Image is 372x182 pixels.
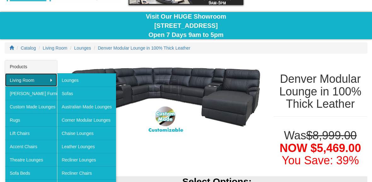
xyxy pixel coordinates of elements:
a: Recliner Lounges [57,153,116,166]
a: Denver Modular Lounge in 100% Thick Leather [98,45,190,51]
a: Sofas [57,87,116,100]
a: Sofa Beds [5,166,57,179]
a: Lounges [74,45,91,51]
a: Recliner Chairs [57,166,116,179]
font: You Save: 39% [282,154,359,167]
a: Corner Modular Lounges [57,113,116,126]
a: Theatre Lounges [5,153,57,166]
a: Australian Made Lounges [57,100,116,113]
del: $8,999.00 [306,129,357,142]
a: Catalog [21,45,36,51]
a: [PERSON_NAME] Furniture [5,87,57,100]
div: Products [5,60,57,73]
a: Rugs [5,113,57,126]
a: Chaise Lounges [57,126,116,140]
a: Living Room [43,45,67,51]
a: Custom Made Lounges [5,100,57,113]
a: Accent Chairs [5,140,57,153]
span: NOW $5,469.00 [280,142,361,155]
h1: Was [273,129,367,167]
a: Lounges [57,73,116,87]
a: Lift Chairs [5,126,57,140]
a: Leather Lounges [57,140,116,153]
h1: Denver Modular Lounge in 100% Thick Leather [273,73,367,110]
a: Living Room [5,73,57,87]
div: Visit Our HUGE Showroom [STREET_ADDRESS] Open 7 Days 9am to 5pm [5,12,367,39]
